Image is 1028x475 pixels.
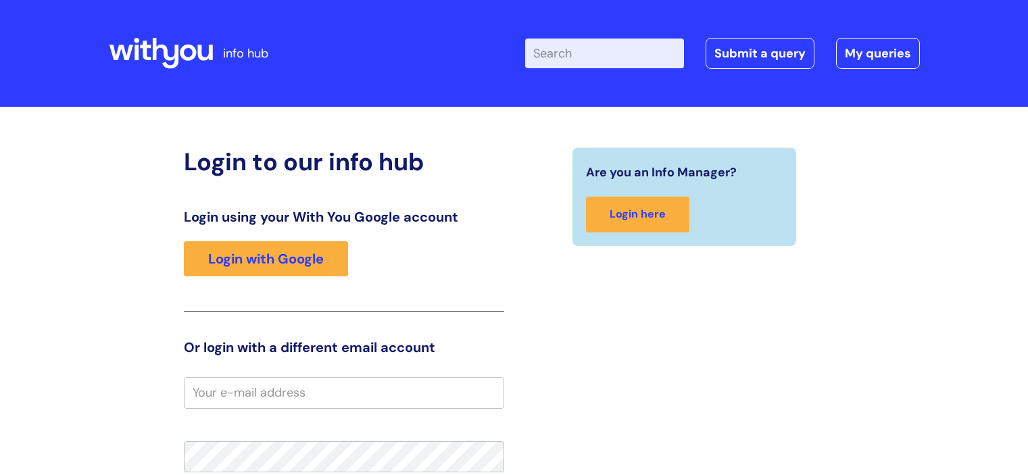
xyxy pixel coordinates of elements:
[525,39,684,68] input: Search
[586,197,689,232] a: Login here
[586,161,737,183] span: Are you an Info Manager?
[184,209,504,225] h3: Login using your With You Google account
[184,377,504,408] input: Your e-mail address
[184,147,504,176] h2: Login to our info hub
[184,241,348,276] a: Login with Google
[223,43,268,64] p: info hub
[184,339,504,355] h3: Or login with a different email account
[706,38,814,69] a: Submit a query
[836,38,920,69] a: My queries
